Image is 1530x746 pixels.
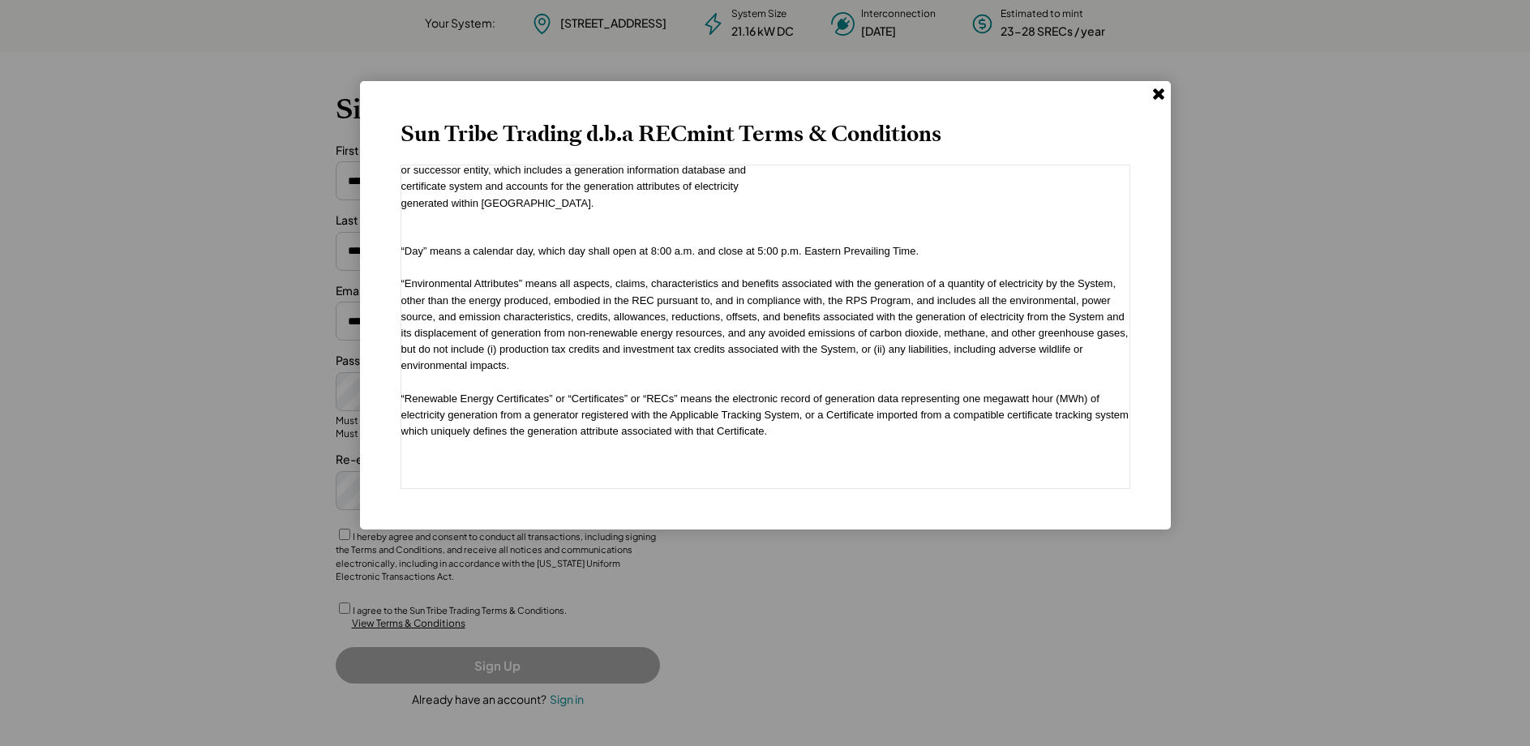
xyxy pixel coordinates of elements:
[401,277,1131,371] font: “Environmental Attributes” means all aspects, claims, characteristics and benefits associated wit...
[401,122,1130,148] h4: Sun Tribe Trading d.b.a RECmint Terms & Conditions
[401,180,739,192] font: certificate system and accounts for the generation attributes of electricity
[401,392,1132,437] font: “Renewable Energy Certificates” or “Certificates” or “RECs” means the electronic record of genera...
[401,245,919,257] font: “Day” means a calendar day, which day shall open at 8:00 a.m. and close at 5:00 p.m. Eastern Prev...
[401,164,746,176] font: or successor entity, which includes a generation information database and
[401,197,594,209] font: generated within [GEOGRAPHIC_DATA].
